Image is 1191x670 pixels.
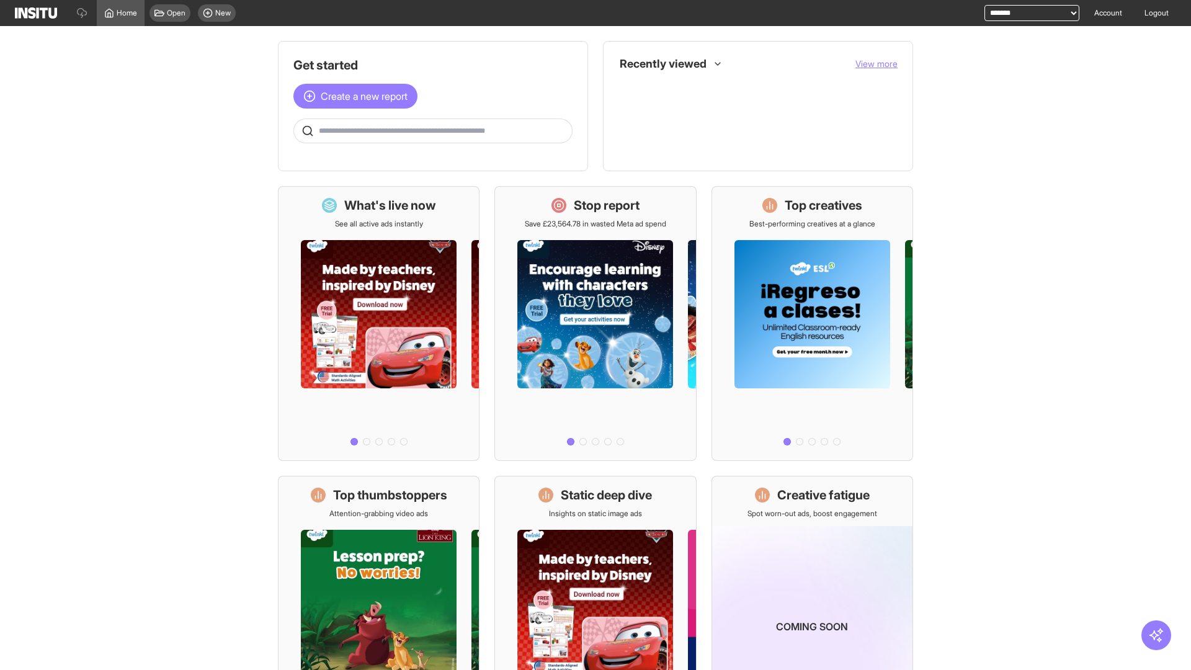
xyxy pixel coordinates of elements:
img: Logo [15,7,57,19]
span: New [215,8,231,18]
p: Insights on static image ads [549,509,642,519]
p: Save £23,564.78 in wasted Meta ad spend [525,219,666,229]
a: What's live nowSee all active ads instantly [278,186,480,461]
h1: Static deep dive [561,486,652,504]
p: Best-performing creatives at a glance [749,219,875,229]
p: See all active ads instantly [335,219,423,229]
p: Attention-grabbing video ads [329,509,428,519]
a: Stop reportSave £23,564.78 in wasted Meta ad spend [494,186,696,461]
span: Home [117,8,137,18]
h1: Get started [293,56,573,74]
button: View more [855,58,898,70]
a: Top creativesBest-performing creatives at a glance [711,186,913,461]
span: Open [167,8,185,18]
h1: Top creatives [785,197,862,214]
h1: What's live now [344,197,436,214]
h1: Top thumbstoppers [333,486,447,504]
button: Create a new report [293,84,417,109]
h1: Stop report [574,197,640,214]
span: Create a new report [321,89,408,104]
span: View more [855,58,898,69]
